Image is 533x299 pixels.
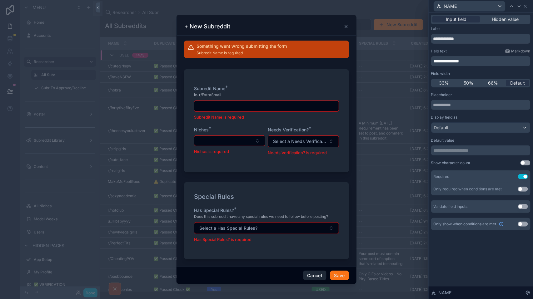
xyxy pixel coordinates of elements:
label: Placeholder [431,92,452,97]
label: Display field as [431,115,458,120]
button: Default [431,122,531,133]
label: Help text [431,49,447,54]
span: Has Special Rules? [194,208,234,213]
div: Show character count [431,160,471,165]
button: Select Button [194,222,339,234]
span: Subredit Name is required [197,51,287,56]
button: Select Button [268,135,339,147]
label: Label [431,26,441,31]
div: scrollable content [431,56,531,66]
div: Required [434,174,450,179]
label: Field width [431,71,450,76]
span: 33% [439,80,449,86]
div: Validate field inputs [434,204,468,209]
button: Cancel [303,271,326,281]
span: Default [510,80,525,86]
span: Subredit Name [194,86,225,91]
span: Select a Needs Verification? [273,138,326,145]
span: Markdown [511,49,531,54]
span: Niches [194,127,209,132]
span: Hidden value [492,16,519,22]
span: Does this subreddit have any special rules we need to follow before posting? [194,214,328,219]
button: Select Button [194,135,265,146]
a: Markdown [505,49,531,54]
label: Default value [431,138,455,143]
span: NAME [444,3,457,9]
button: Save [330,271,349,281]
span: Only show when conditions are met [434,222,496,227]
span: Needs Verification? [268,127,309,132]
p: Needs Verification? is required [268,150,339,156]
span: Default [434,125,449,131]
span: Select a Has Special Rules? [199,225,257,231]
span: 50% [464,80,473,86]
span: 66% [488,80,498,86]
span: Input field [446,16,467,22]
p: Niches is required [194,149,265,155]
p: Subredit Name is required [194,114,339,120]
div: Only required when conditions are met [434,187,502,192]
h1: Special Rules [194,192,234,201]
button: NAME [434,1,506,12]
span: ie. r/ExtraSmall [194,92,221,97]
h2: Something went wrong submitting the form [197,43,287,49]
span: NAME [439,290,452,296]
p: Has Special Rules? is required [194,237,339,243]
h3: + New Subreddit [184,23,230,30]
